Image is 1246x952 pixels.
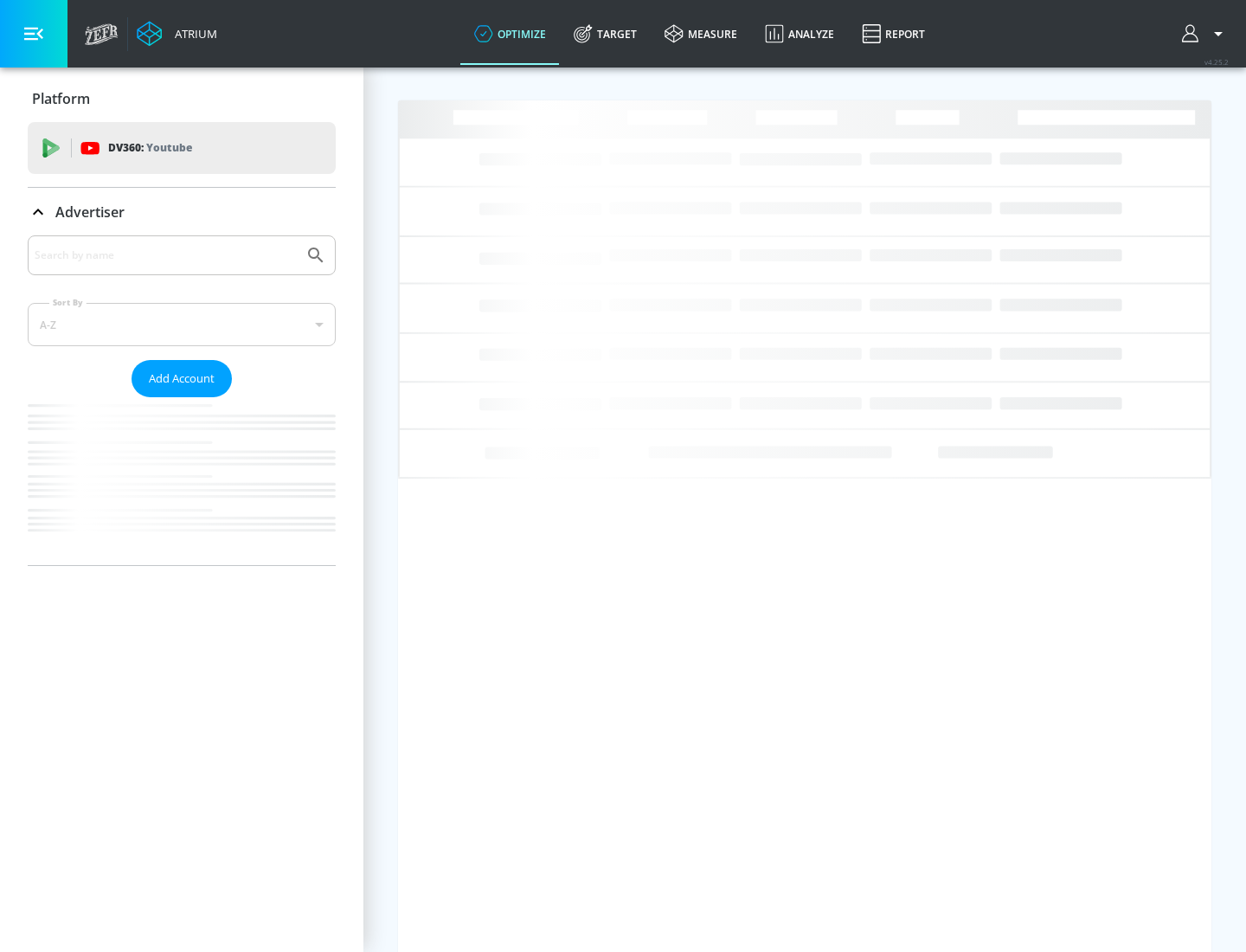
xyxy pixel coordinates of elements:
div: Advertiser [28,235,336,565]
div: Advertiser [28,188,336,236]
a: Target [560,3,651,65]
p: Advertiser [55,203,125,222]
a: Report [848,3,939,65]
nav: list of Advertiser [28,397,336,565]
span: v 4.25.2 [1204,57,1229,67]
span: Add Account [149,369,215,389]
div: Platform [28,74,336,123]
p: DV360: [108,138,192,158]
input: Search by name [35,244,297,267]
a: Analyze [751,3,848,65]
div: A-Z [28,303,336,346]
p: Youtube [146,138,192,157]
p: Platform [32,89,90,108]
div: DV360: Youtube [28,122,336,174]
label: Sort By [49,297,87,308]
a: measure [651,3,751,65]
button: Add Account [132,360,232,397]
a: optimize [460,3,560,65]
a: Atrium [137,21,217,47]
div: Atrium [168,26,217,42]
